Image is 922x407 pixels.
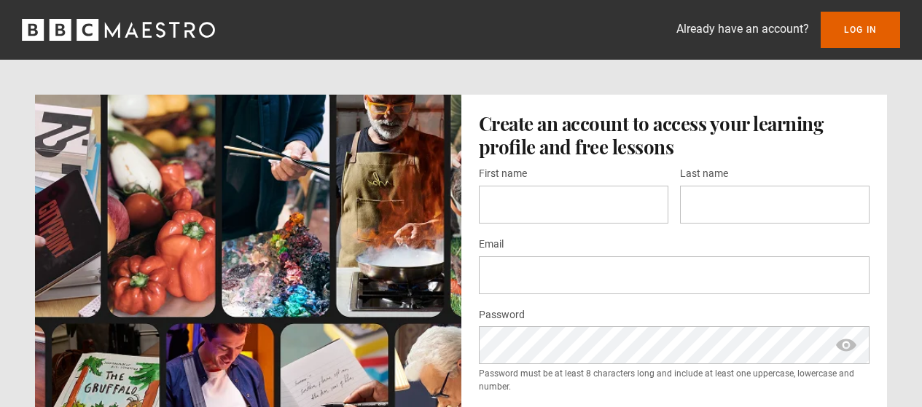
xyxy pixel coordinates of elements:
label: Email [479,236,504,253]
svg: BBC Maestro [22,19,215,41]
a: Log In [821,12,900,48]
span: show password [835,326,858,364]
label: Last name [680,165,728,183]
label: Password [479,307,525,324]
small: Password must be at least 8 characters long and include at least one uppercase, lowercase and num... [479,367,870,393]
label: First name [479,165,527,183]
p: Already have an account? [676,20,809,38]
h1: Create an account to access your learning profile and free lessons [479,112,870,159]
